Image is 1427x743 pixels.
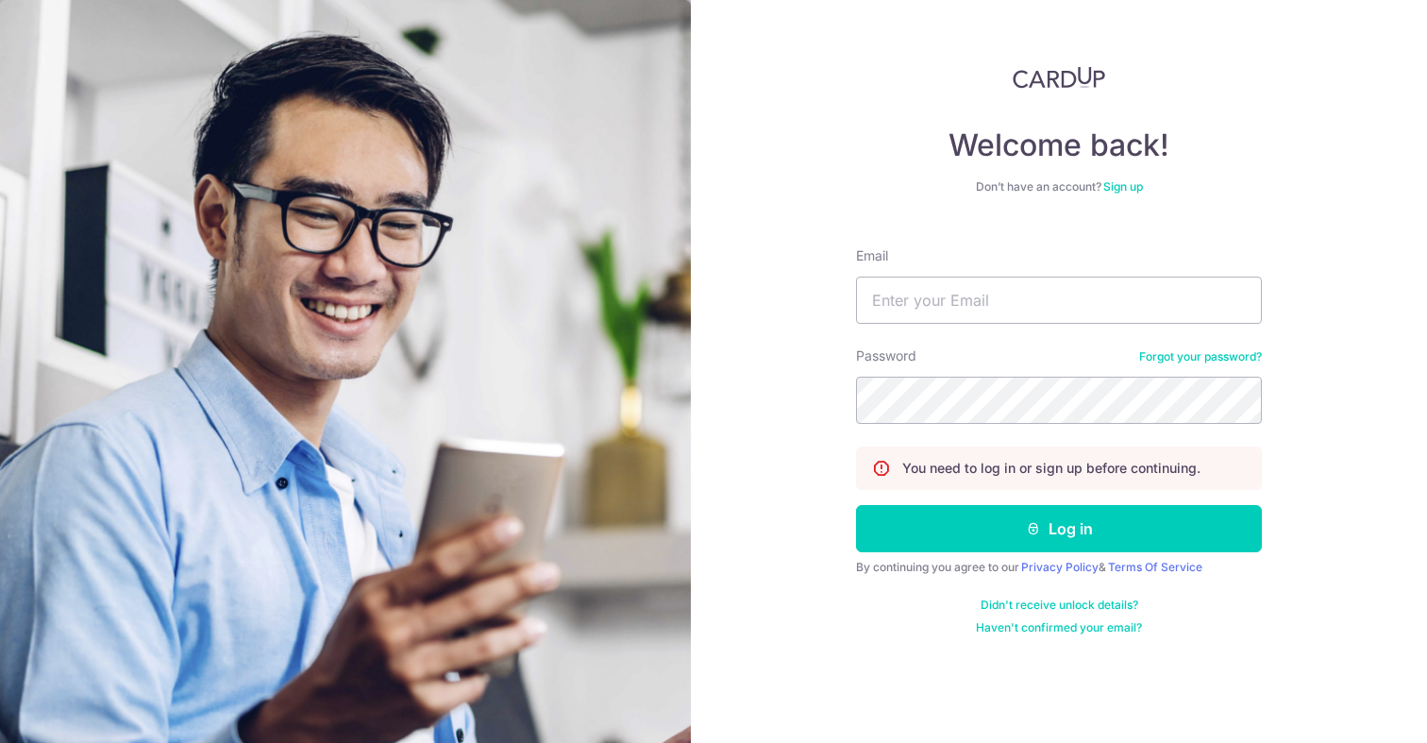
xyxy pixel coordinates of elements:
label: Password [856,346,916,365]
button: Log in [856,505,1262,552]
a: Sign up [1103,179,1143,194]
p: You need to log in or sign up before continuing. [902,459,1200,478]
a: Privacy Policy [1021,560,1099,574]
div: By continuing you agree to our & [856,560,1262,575]
label: Email [856,246,888,265]
h4: Welcome back! [856,127,1262,164]
a: Terms Of Service [1108,560,1202,574]
a: Forgot your password? [1139,349,1262,364]
div: Don’t have an account? [856,179,1262,194]
input: Enter your Email [856,277,1262,324]
img: CardUp Logo [1013,66,1105,89]
a: Didn't receive unlock details? [981,598,1138,613]
a: Haven't confirmed your email? [976,620,1142,635]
